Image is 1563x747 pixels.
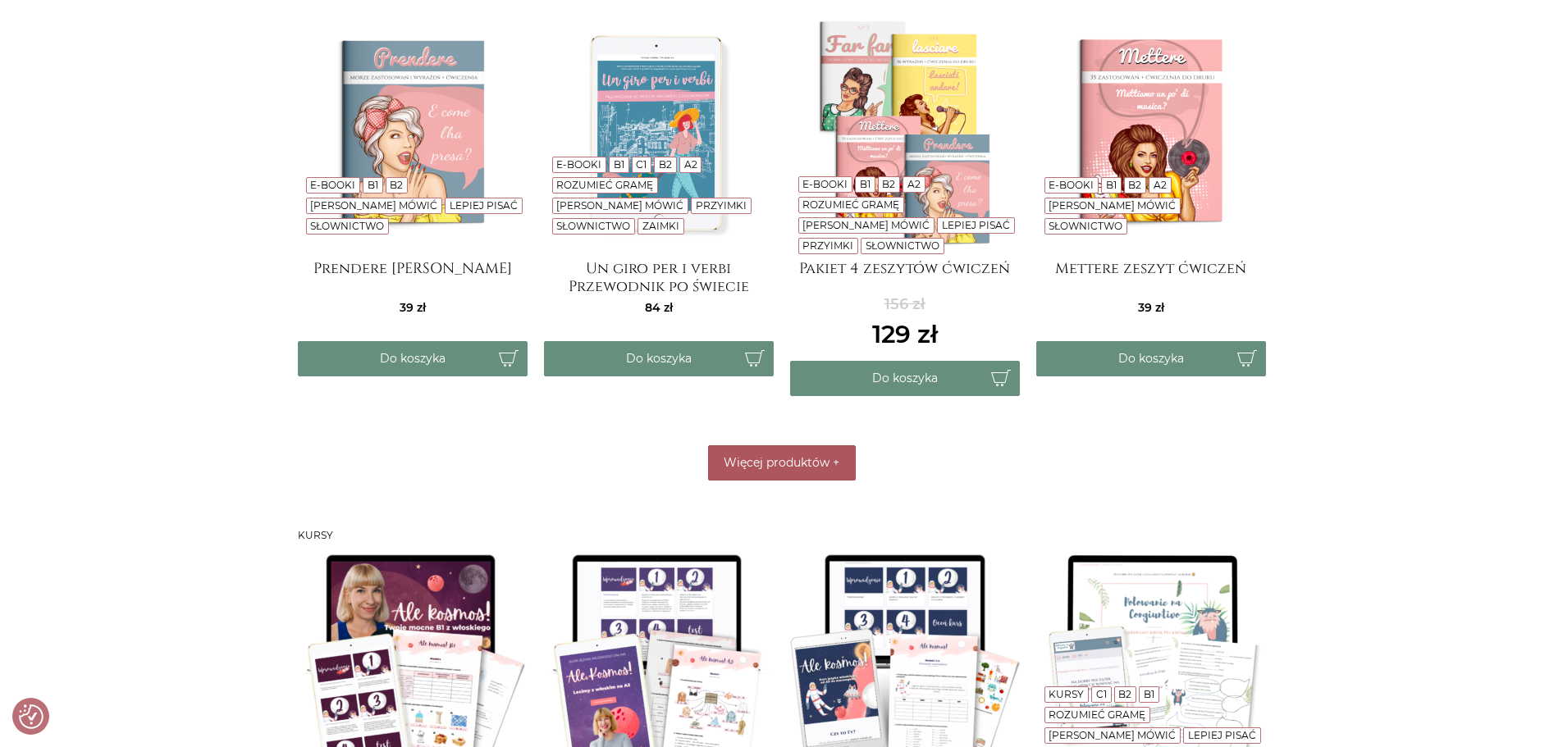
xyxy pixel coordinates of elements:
del: 156 [872,294,938,316]
a: Prendere [PERSON_NAME] [298,260,528,293]
a: B2 [1128,179,1141,191]
a: Przyimki [696,199,747,212]
a: E-booki [556,158,601,171]
a: Kursy [1049,688,1084,700]
a: Przyimki [802,239,853,252]
ins: 129 [872,316,938,353]
a: Lepiej pisać [942,219,1010,231]
a: Rozumieć gramę [1049,708,1145,721]
a: C1 [1096,688,1107,700]
button: Więcej produktów + [708,445,856,481]
a: A2 [907,178,921,190]
a: E-booki [802,178,848,190]
a: [PERSON_NAME] mówić [1049,729,1176,741]
a: B1 [860,178,871,190]
a: [PERSON_NAME] mówić [802,219,930,231]
button: Do koszyka [790,361,1020,396]
a: Pakiet 4 zeszytów ćwiczeń [790,260,1020,293]
a: C1 [636,158,647,171]
span: 39 [1138,300,1164,315]
a: Słownictwo [1049,220,1122,232]
a: [PERSON_NAME] mówić [1049,199,1176,212]
h3: Kursy [298,530,1266,541]
a: A2 [1154,179,1167,191]
a: E-booki [310,179,355,191]
span: 84 [645,300,673,315]
a: Rozumieć gramę [556,179,653,191]
a: Mettere zeszyt ćwiczeń [1036,260,1266,293]
a: B2 [1118,688,1131,700]
a: Słownictwo [310,220,384,232]
a: B1 [1144,688,1154,700]
button: Do koszyka [1036,341,1266,376]
a: Słownictwo [866,239,939,252]
span: 39 [400,300,426,315]
a: B1 [614,158,624,171]
a: Zaimki [642,220,679,232]
a: A2 [684,158,697,171]
a: Rozumieć gramę [802,198,899,211]
a: Lepiej pisać [1188,729,1256,741]
button: Preferencje co do zgód [19,704,43,729]
a: B1 [1106,179,1117,191]
a: B2 [390,179,403,191]
a: [PERSON_NAME] mówić [556,199,683,212]
a: [PERSON_NAME] mówić [310,199,437,212]
span: Więcej produktów [724,455,829,470]
a: B2 [882,178,895,190]
button: Do koszyka [544,341,774,376]
span: + [833,455,839,470]
a: Słownictwo [556,220,630,232]
img: Revisit consent button [19,704,43,729]
button: Do koszyka [298,341,528,376]
a: B2 [659,158,672,171]
a: Un giro per i verbi Przewodnik po świecie włoskich czasowników [544,260,774,293]
a: B1 [368,179,378,191]
a: Lepiej pisać [450,199,518,212]
a: E-booki [1049,179,1094,191]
